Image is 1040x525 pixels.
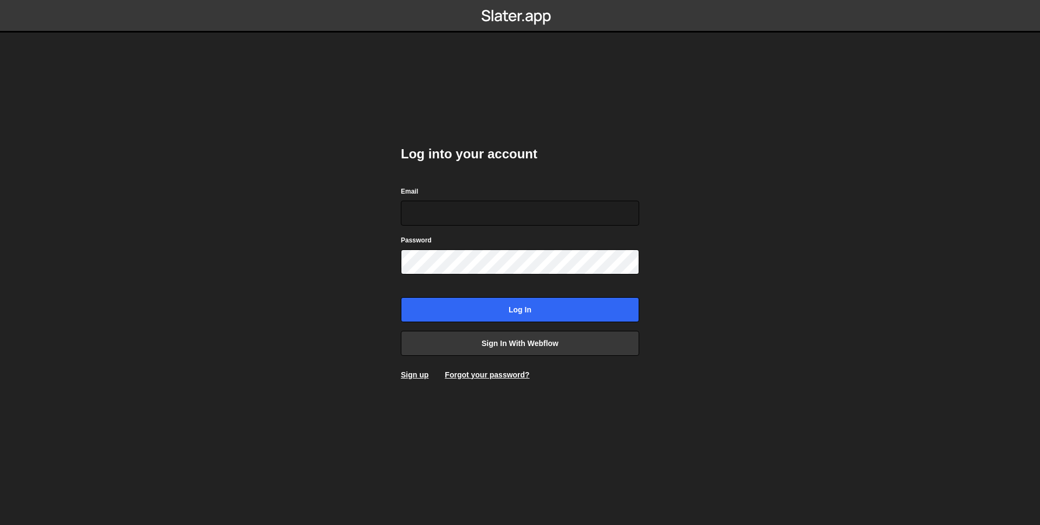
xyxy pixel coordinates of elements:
[401,370,428,379] a: Sign up
[401,186,418,197] label: Email
[401,235,432,246] label: Password
[445,370,529,379] a: Forgot your password?
[401,331,639,356] a: Sign in with Webflow
[401,297,639,322] input: Log in
[401,145,639,163] h2: Log into your account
